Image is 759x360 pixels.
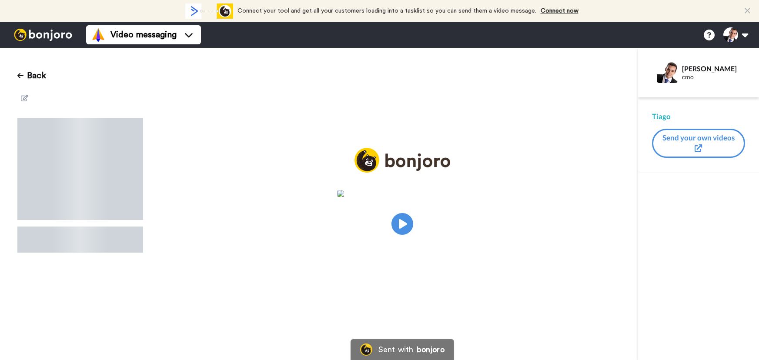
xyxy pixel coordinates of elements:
a: Bonjoro LogoSent withbonjoro [351,339,454,360]
img: logo_full.png [354,148,450,173]
div: cmo [682,73,745,81]
button: Back [17,65,46,86]
img: vm-color.svg [91,28,105,42]
a: Connect now [541,8,578,14]
div: animation [185,3,233,19]
img: f315b585-c996-4fbb-b58f-0592f50564ed.jpg [337,190,468,197]
div: [PERSON_NAME] [682,64,745,73]
img: bj-logo-header-white.svg [10,29,76,41]
div: Sent with [378,346,413,353]
img: Profile Image [657,62,678,83]
button: Send your own videos [652,129,745,158]
div: Tiago [652,111,745,122]
img: Bonjoro Logo [360,343,372,356]
span: Video messaging [110,29,177,41]
span: Connect your tool and get all your customers loading into a tasklist so you can send them a video... [237,8,536,14]
div: bonjoro [417,346,445,353]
